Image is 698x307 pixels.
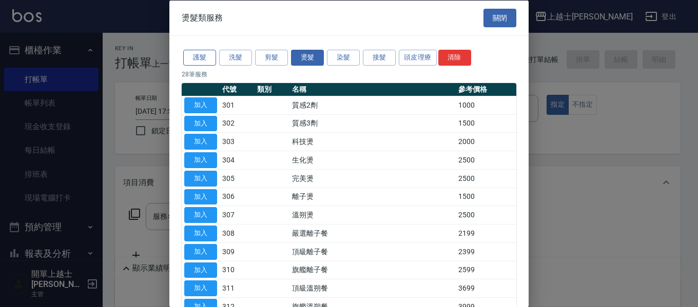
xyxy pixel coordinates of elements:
[363,50,396,66] button: 接髮
[182,12,223,23] span: 燙髮類服務
[184,189,217,204] button: 加入
[220,188,255,206] td: 306
[456,242,516,261] td: 2399
[327,50,360,66] button: 染髮
[456,132,516,151] td: 2000
[289,279,456,297] td: 頂級溫朔餐
[183,50,216,66] button: 護髮
[220,224,255,242] td: 308
[289,206,456,224] td: 溫朔燙
[184,134,217,150] button: 加入
[184,97,217,113] button: 加入
[456,261,516,279] td: 2599
[289,169,456,188] td: 完美燙
[184,170,217,186] button: 加入
[220,151,255,169] td: 304
[184,207,217,223] button: 加入
[220,114,255,133] td: 302
[289,114,456,133] td: 質感3劑
[220,279,255,297] td: 311
[182,69,516,78] p: 28 筆服務
[456,206,516,224] td: 2500
[456,151,516,169] td: 2500
[456,114,516,133] td: 1500
[289,132,456,151] td: 科技燙
[255,83,289,96] th: 類別
[289,96,456,114] td: 質感2劑
[438,50,471,66] button: 清除
[220,96,255,114] td: 301
[483,8,516,27] button: 關閉
[456,224,516,242] td: 2199
[456,83,516,96] th: 參考價格
[456,279,516,297] td: 3699
[220,206,255,224] td: 307
[289,224,456,242] td: 嚴選離子餐
[220,242,255,261] td: 309
[220,83,255,96] th: 代號
[219,50,252,66] button: 洗髮
[456,96,516,114] td: 1000
[456,188,516,206] td: 1500
[184,152,217,168] button: 加入
[184,243,217,259] button: 加入
[220,169,255,188] td: 305
[291,50,324,66] button: 燙髮
[220,132,255,151] td: 303
[184,115,217,131] button: 加入
[184,280,217,296] button: 加入
[220,261,255,279] td: 310
[289,83,456,96] th: 名稱
[184,226,217,241] button: 加入
[289,261,456,279] td: 旗艦離子餐
[289,242,456,261] td: 頂級離子餐
[184,262,217,278] button: 加入
[289,151,456,169] td: 生化燙
[399,50,437,66] button: 頭皮理療
[456,169,516,188] td: 2500
[255,50,288,66] button: 剪髮
[289,188,456,206] td: 離子燙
